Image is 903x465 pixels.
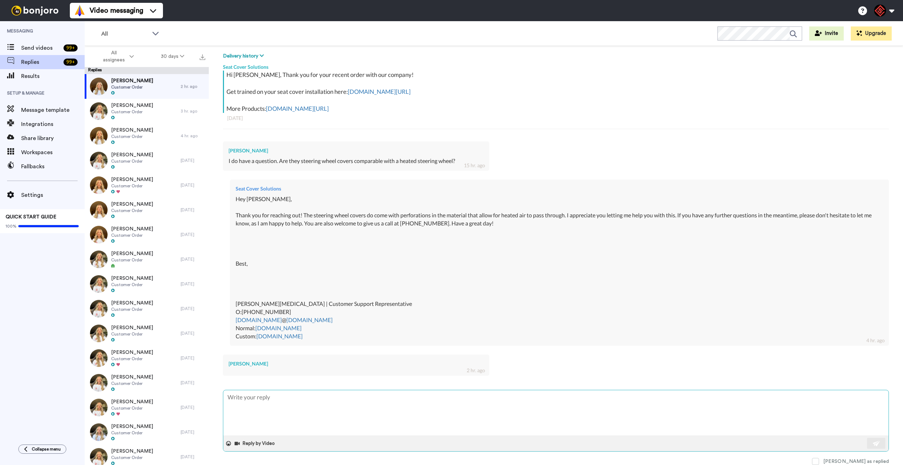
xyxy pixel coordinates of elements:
[111,134,153,139] span: Customer Order
[90,250,108,268] img: abe96a0e-0701-4199-b35c-25b2edef2a1b-thumb.jpg
[111,176,153,183] span: [PERSON_NAME]
[111,430,153,436] span: Customer Order
[256,333,303,339] a: [DOMAIN_NAME]
[85,173,209,198] a: [PERSON_NAME]Customer Order[DATE]
[111,127,153,134] span: [PERSON_NAME]
[111,232,153,238] span: Customer Order
[181,108,205,114] div: 3 hr. ago
[111,102,153,109] span: [PERSON_NAME]
[111,109,153,115] span: Customer Order
[181,331,205,336] div: [DATE]
[200,54,205,60] img: export.svg
[181,232,205,237] div: [DATE]
[229,157,484,165] div: I do have a question. Are they steering wheel covers comparable with a heated steering wheel?
[85,222,209,247] a: [PERSON_NAME]Customer Order[DATE]
[223,60,889,71] div: Seat Cover Solutions
[90,6,143,16] span: Video messaging
[234,438,277,449] button: Reply by Video
[181,133,205,139] div: 4 hr. ago
[111,300,153,307] span: [PERSON_NAME]
[90,300,108,318] img: f0d36fcb-40ce-41f9-bc78-fb01478e433e-thumb.jpg
[21,148,85,157] span: Workspaces
[85,346,209,370] a: [PERSON_NAME]Customer Order[DATE]
[181,429,205,435] div: [DATE]
[809,26,844,41] a: Invite
[111,405,153,411] span: Customer Order
[181,182,205,188] div: [DATE]
[111,374,153,381] span: [PERSON_NAME]
[111,307,153,312] span: Customer Order
[467,367,485,374] div: 2 hr. ago
[181,84,205,89] div: 2 hr. ago
[111,282,153,288] span: Customer Order
[464,162,485,169] div: 15 hr. ago
[101,30,149,38] span: All
[90,176,108,194] img: 87e1d350-652f-4df2-b1d8-68fb5c955473-thumb.jpg
[85,74,209,99] a: [PERSON_NAME]Customer Order2 hr. ago
[266,105,329,112] a: [DOMAIN_NAME][URL]
[21,72,85,80] span: Results
[63,44,78,52] div: 99 +
[86,47,147,66] button: All assignees
[873,441,880,446] img: send-white.svg
[21,162,85,171] span: Fallbacks
[286,316,333,323] a: [DOMAIN_NAME]
[181,207,205,213] div: [DATE]
[181,256,205,262] div: [DATE]
[823,458,889,465] div: [PERSON_NAME] as replied
[85,395,209,420] a: [PERSON_NAME]Customer Order[DATE]
[90,152,108,169] img: 45efdfc6-45a4-4195-af5c-8697e36e7328-thumb.jpg
[255,325,302,331] a: [DOMAIN_NAME]
[90,399,108,416] img: 0db70c1f-9ce0-4807-80f1-5d7cfd762dd6-thumb.jpg
[229,147,484,154] div: [PERSON_NAME]
[111,208,153,213] span: Customer Order
[181,380,205,386] div: [DATE]
[111,349,153,356] span: [PERSON_NAME]
[6,215,56,219] span: QUICK START GUIDE
[181,281,205,287] div: [DATE]
[111,356,153,362] span: Customer Order
[21,134,85,143] span: Share library
[90,325,108,342] img: d2d49132-2c17-4cbf-92ef-ec7e8ec3791b-thumb.jpg
[85,272,209,296] a: [PERSON_NAME]Customer Order[DATE]
[90,78,108,95] img: c5eb7191-7710-4fa2-a51a-fff9ad3cc0bb-thumb.jpg
[236,185,883,192] div: Seat Cover Solutions
[866,337,885,344] div: 4 hr. ago
[111,77,153,84] span: [PERSON_NAME]
[90,275,108,293] img: 57033c35-f477-4d20-b3c4-5ab57f04aea0-thumb.jpg
[21,191,85,199] span: Settings
[851,26,892,41] button: Upgrade
[90,127,108,145] img: 74da99c3-fc6a-4e94-9969-66da947bfb73-thumb.jpg
[111,201,153,208] span: [PERSON_NAME]
[18,445,66,454] button: Collapse menu
[85,247,209,272] a: [PERSON_NAME]Customer Order[DATE]
[147,50,198,63] button: 30 days
[85,99,209,123] a: [PERSON_NAME]Customer Order3 hr. ago
[111,331,153,337] span: Customer Order
[21,106,85,114] span: Message template
[63,59,78,66] div: 99 +
[85,370,209,395] a: [PERSON_NAME]Customer Order[DATE]
[348,88,411,95] a: [DOMAIN_NAME][URL]
[111,158,153,164] span: Customer Order
[181,405,205,410] div: [DATE]
[85,198,209,222] a: [PERSON_NAME]Customer Order[DATE]
[111,257,153,263] span: Customer Order
[74,5,85,16] img: vm-color.svg
[90,102,108,120] img: f02945a6-49d5-42ea-8a8d-5630cad438a4-thumb.jpg
[85,67,209,74] div: Replies
[85,321,209,346] a: [PERSON_NAME]Customer Order[DATE]
[111,250,153,257] span: [PERSON_NAME]
[111,151,153,158] span: [PERSON_NAME]
[181,306,205,312] div: [DATE]
[111,275,153,282] span: [PERSON_NAME]
[236,195,883,340] div: Hey [PERSON_NAME], Thank you for reaching out! The steering wheel covers do come with perforation...
[8,6,61,16] img: bj-logo-header-white.svg
[90,349,108,367] img: 398deb54-9925-44c4-930b-9fce91f32fc7-thumb.jpg
[236,316,282,323] a: [DOMAIN_NAME]
[111,225,153,232] span: [PERSON_NAME]
[21,44,61,52] span: Send videos
[198,51,207,62] button: Export all results that match these filters now.
[85,420,209,445] a: [PERSON_NAME]Customer Order[DATE]
[181,355,205,361] div: [DATE]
